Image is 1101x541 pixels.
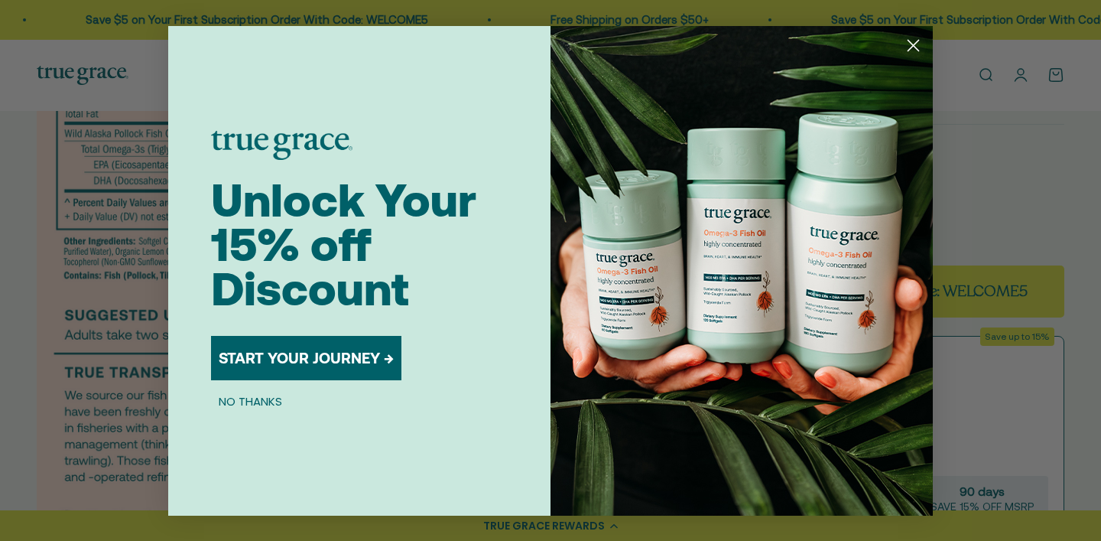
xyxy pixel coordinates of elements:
[211,131,352,160] img: logo placeholder
[211,393,290,411] button: NO THANKS
[211,174,476,315] span: Unlock Your 15% off Discount
[550,26,933,516] img: 098727d5-50f8-4f9b-9554-844bb8da1403.jpeg
[900,32,927,59] button: Close dialog
[211,336,401,380] button: START YOUR JOURNEY →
